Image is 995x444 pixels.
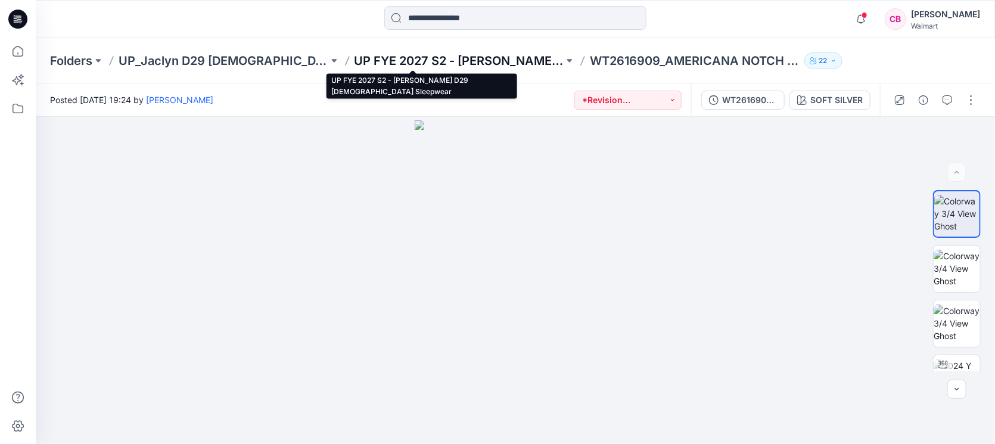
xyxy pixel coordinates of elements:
[885,8,906,30] div: CB
[789,91,870,110] button: SOFT SILVER
[934,359,980,397] img: 2024 Y 130 TT w Avatar
[914,91,933,110] button: Details
[50,52,92,69] a: Folders
[50,94,213,106] span: Posted [DATE] 19:24 by
[590,52,800,69] p: WT2616909_AMERICANA NOTCH SET
[804,52,842,69] button: 22
[810,94,863,107] div: SOFT SILVER
[119,52,328,69] a: UP_Jaclyn D29 [DEMOGRAPHIC_DATA] Sleep
[934,195,980,232] img: Colorway 3/4 View Ghost
[934,305,980,342] img: Colorway 3/4 View Ghost
[819,54,828,67] p: 22
[911,21,980,30] div: Walmart
[911,7,980,21] div: [PERSON_NAME]
[146,95,213,105] a: [PERSON_NAME]
[701,91,785,110] button: WT2616909_ADM_Rev 2_AMERICANA NOTCH SET
[934,250,980,287] img: Colorway 3/4 View Ghost
[355,52,564,69] a: UP FYE 2027 S2 - [PERSON_NAME] D29 [DEMOGRAPHIC_DATA] Sleepwear
[722,94,777,107] div: WT2616909_ADM_Rev 2_AMERICANA NOTCH SET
